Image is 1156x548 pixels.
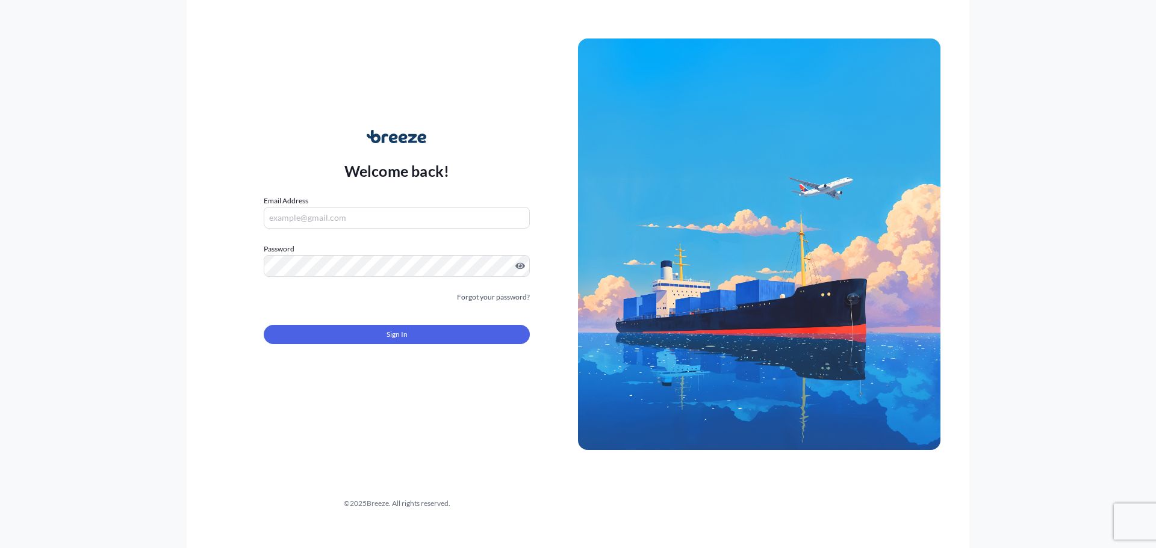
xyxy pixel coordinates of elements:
p: Welcome back! [344,161,450,180]
img: Ship illustration [578,38,940,450]
button: Sign In [264,325,530,344]
label: Password [264,243,530,255]
label: Email Address [264,195,308,207]
span: Sign In [387,328,408,340]
input: example@gmail.com [264,207,530,229]
a: Forgot your password? [457,291,530,303]
button: Show password [515,261,525,271]
div: © 2025 Breeze. All rights reserved. [216,497,578,510]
